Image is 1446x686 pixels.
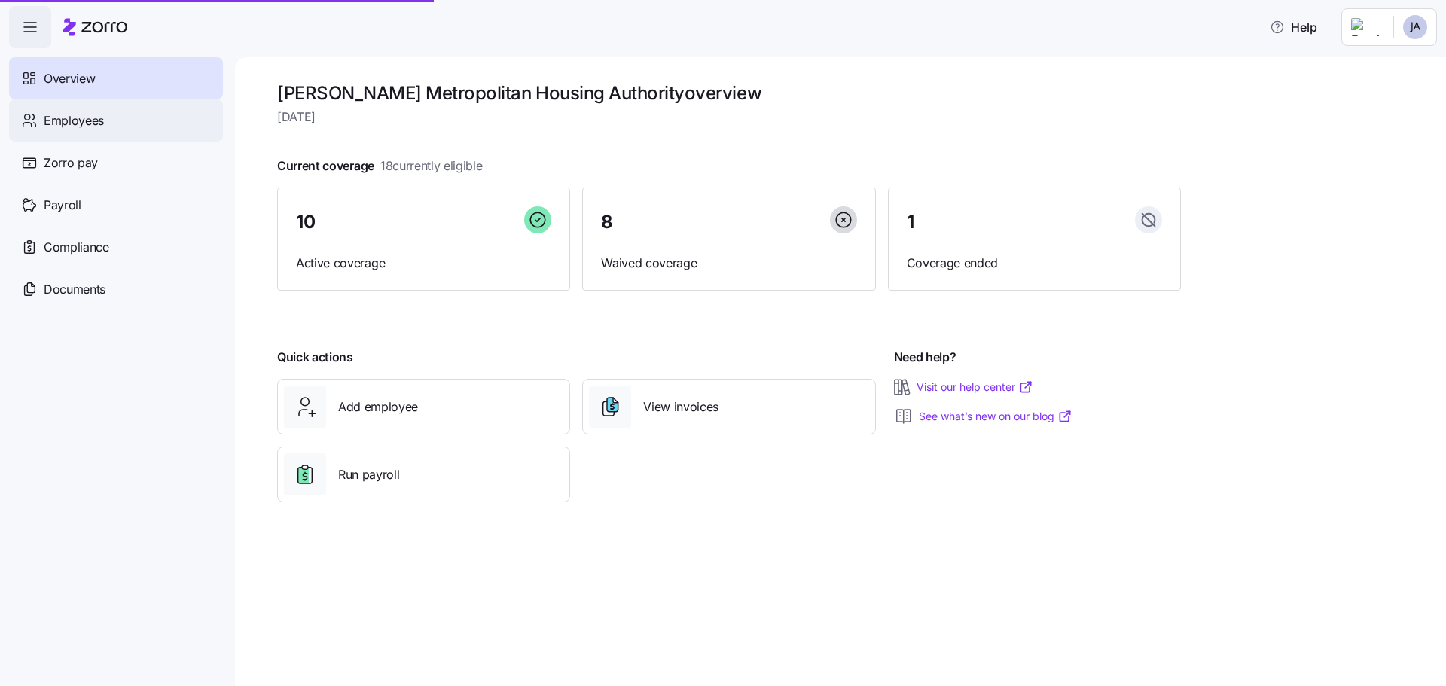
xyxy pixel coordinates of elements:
[338,465,399,484] span: Run payroll
[601,213,613,231] span: 8
[1258,12,1329,42] button: Help
[643,398,718,416] span: View invoices
[907,213,914,231] span: 1
[1351,18,1381,36] img: Employer logo
[894,348,956,367] span: Need help?
[9,57,223,99] a: Overview
[277,157,483,175] span: Current coverage
[380,157,483,175] span: 18 currently eligible
[277,348,353,367] span: Quick actions
[907,254,1162,273] span: Coverage ended
[601,254,856,273] span: Waived coverage
[44,69,95,88] span: Overview
[9,268,223,310] a: Documents
[338,398,418,416] span: Add employee
[44,280,105,299] span: Documents
[44,238,109,257] span: Compliance
[277,81,1181,105] h1: [PERSON_NAME] Metropolitan Housing Authority overview
[44,154,98,172] span: Zorro pay
[9,226,223,268] a: Compliance
[9,99,223,142] a: Employees
[1403,15,1427,39] img: f7eb29176b62fdbeebfb1c8fe13f2653
[296,213,315,231] span: 10
[917,380,1033,395] a: Visit our help center
[919,409,1072,424] a: See what’s new on our blog
[1270,18,1317,36] span: Help
[9,142,223,184] a: Zorro pay
[277,108,1181,127] span: [DATE]
[44,111,104,130] span: Employees
[9,184,223,226] a: Payroll
[44,196,81,215] span: Payroll
[296,254,551,273] span: Active coverage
